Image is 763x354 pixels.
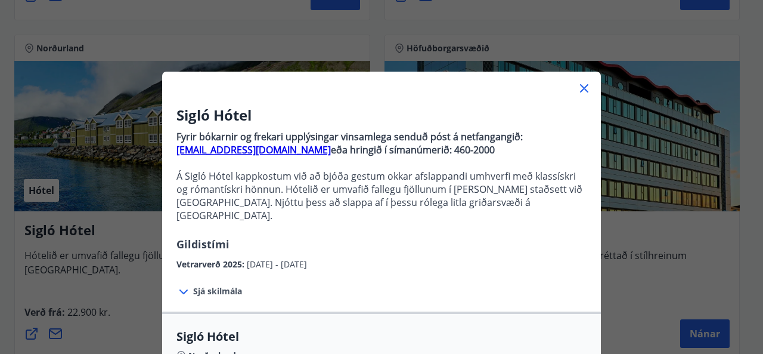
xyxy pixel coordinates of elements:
strong: Fyrir bókarnir og frekari upplýsingar vinsamlega senduð póst á netfangangið: [176,130,523,143]
span: [DATE] - [DATE] [247,258,307,270]
span: Gildistími [176,237,229,251]
span: Vetrarverð 2025 : [176,258,247,270]
p: Á Sigló Hótel kappkostum við að bjóða gestum okkar afslappandi umhverfi með klassískri og rómantí... [176,170,587,222]
strong: eða hringið í símanúmerið: 460-2000 [331,143,495,156]
h3: Sigló Hótel [176,105,587,125]
a: [EMAIL_ADDRESS][DOMAIN_NAME] [176,143,331,156]
span: Sjá skilmála [193,285,242,297]
span: Sigló Hótel [176,328,587,345]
